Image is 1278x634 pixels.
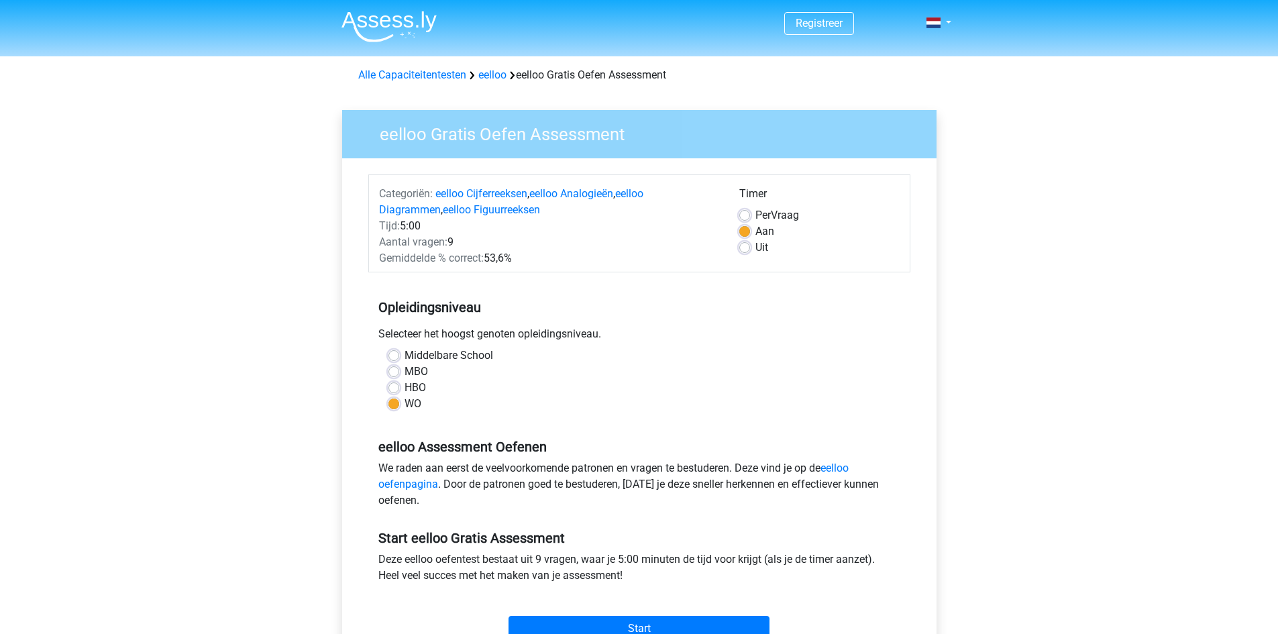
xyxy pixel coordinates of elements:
[353,67,926,83] div: eelloo Gratis Oefen Assessment
[368,551,910,589] div: Deze eelloo oefentest bestaat uit 9 vragen, waar je 5:00 minuten de tijd voor krijgt (als je de t...
[378,530,900,546] h5: Start eelloo Gratis Assessment
[443,203,540,216] a: eelloo Figuurreeksen
[378,294,900,321] h5: Opleidingsniveau
[405,348,493,364] label: Middelbare School
[369,234,729,250] div: 9
[379,252,484,264] span: Gemiddelde % correct:
[739,186,900,207] div: Timer
[369,186,729,218] div: , , ,
[364,119,926,145] h3: eelloo Gratis Oefen Assessment
[368,326,910,348] div: Selecteer het hoogst genoten opleidingsniveau.
[369,250,729,266] div: 53,6%
[478,68,507,81] a: eelloo
[369,218,729,234] div: 5:00
[341,11,437,42] img: Assessly
[379,219,400,232] span: Tijd:
[529,187,613,200] a: eelloo Analogieën
[755,209,771,221] span: Per
[755,207,799,223] label: Vraag
[368,460,910,514] div: We raden aan eerst de veelvoorkomende patronen en vragen te bestuderen. Deze vind je op de . Door...
[358,68,466,81] a: Alle Capaciteitentesten
[755,240,768,256] label: Uit
[379,187,433,200] span: Categoriën:
[405,380,426,396] label: HBO
[378,439,900,455] h5: eelloo Assessment Oefenen
[755,223,774,240] label: Aan
[435,187,527,200] a: eelloo Cijferreeksen
[405,364,428,380] label: MBO
[796,17,843,30] a: Registreer
[405,396,421,412] label: WO
[379,235,447,248] span: Aantal vragen:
